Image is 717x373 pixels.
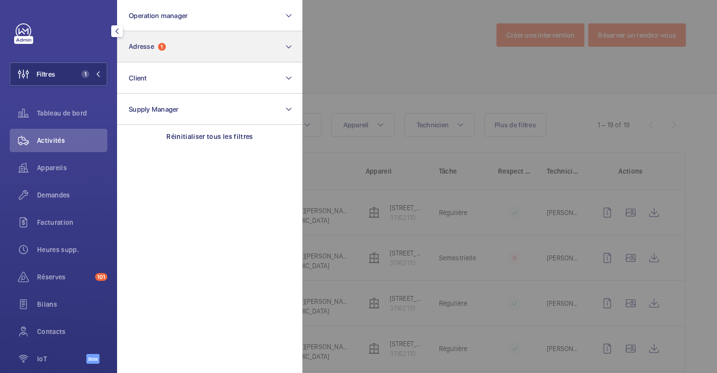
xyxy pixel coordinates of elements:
span: Activités [37,136,107,145]
span: IoT [37,354,86,364]
span: Bilans [37,299,107,309]
span: Appareils [37,163,107,173]
span: Facturation [37,217,107,227]
span: Heures supp. [37,245,107,255]
span: Beta [86,354,100,364]
span: Tableau de bord [37,108,107,118]
span: Filtres [37,69,55,79]
span: 101 [95,273,107,281]
span: 1 [81,70,89,78]
span: Demandes [37,190,107,200]
button: Filtres1 [10,62,107,86]
span: Contacts [37,327,107,336]
span: Réserves [37,272,91,282]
